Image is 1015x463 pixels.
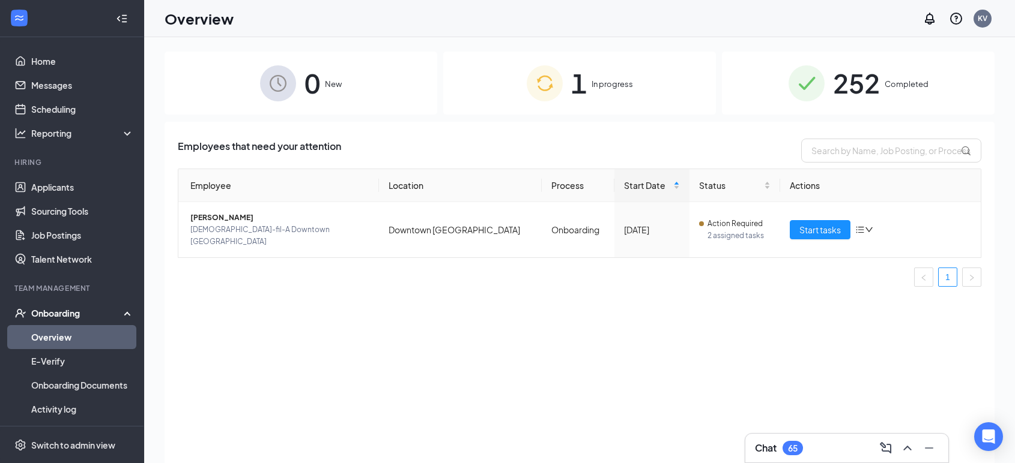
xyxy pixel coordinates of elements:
[31,397,134,421] a: Activity log
[31,97,134,121] a: Scheduling
[325,78,342,90] span: New
[304,62,320,104] span: 0
[14,307,26,319] svg: UserCheck
[920,274,927,281] span: left
[190,224,369,248] span: [DEMOGRAPHIC_DATA]-fil-A Downtown [GEOGRAPHIC_DATA]
[974,422,1003,451] div: Open Intercom Messenger
[542,169,614,202] th: Process
[938,267,957,287] li: 1
[14,157,132,167] div: Hiring
[922,441,936,455] svg: Minimize
[31,223,134,247] a: Job Postings
[178,169,379,202] th: Employee
[624,179,671,192] span: Start Date
[699,179,762,192] span: Status
[962,267,981,287] li: Next Page
[13,12,25,24] svg: WorkstreamLogo
[949,11,963,26] svg: QuestionInfo
[788,443,798,453] div: 65
[31,199,134,223] a: Sourcing Tools
[914,267,933,287] li: Previous Page
[31,373,134,397] a: Onboarding Documents
[689,169,780,202] th: Status
[116,13,128,25] svg: Collapse
[31,439,115,451] div: Switch to admin view
[755,441,777,455] h3: Chat
[914,267,933,287] button: left
[379,202,542,257] td: Downtown [GEOGRAPHIC_DATA]
[624,223,680,236] div: [DATE]
[14,439,26,451] svg: Settings
[898,438,917,458] button: ChevronUp
[855,225,865,234] span: bars
[833,62,880,104] span: 252
[14,283,132,293] div: Team Management
[801,139,981,163] input: Search by Name, Job Posting, or Process
[876,438,895,458] button: ComposeMessage
[978,13,987,23] div: KV
[31,175,134,199] a: Applicants
[31,49,134,73] a: Home
[879,441,893,455] svg: ComposeMessage
[31,349,134,373] a: E-Verify
[31,127,135,139] div: Reporting
[923,11,937,26] svg: Notifications
[14,127,26,139] svg: Analysis
[190,212,369,224] span: [PERSON_NAME]
[592,78,633,90] span: In progress
[31,73,134,97] a: Messages
[885,78,929,90] span: Completed
[707,218,763,230] span: Action Required
[968,274,975,281] span: right
[790,220,850,239] button: Start tasks
[31,325,134,349] a: Overview
[571,62,587,104] span: 1
[780,169,981,202] th: Actions
[939,268,957,286] a: 1
[178,139,341,163] span: Employees that need your attention
[900,441,915,455] svg: ChevronUp
[962,267,981,287] button: right
[31,247,134,271] a: Talent Network
[31,307,124,319] div: Onboarding
[542,202,614,257] td: Onboarding
[865,226,873,234] span: down
[31,421,134,445] a: Team
[920,438,939,458] button: Minimize
[707,230,771,242] span: 2 assigned tasks
[165,8,234,29] h1: Overview
[799,223,841,236] span: Start tasks
[379,169,542,202] th: Location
